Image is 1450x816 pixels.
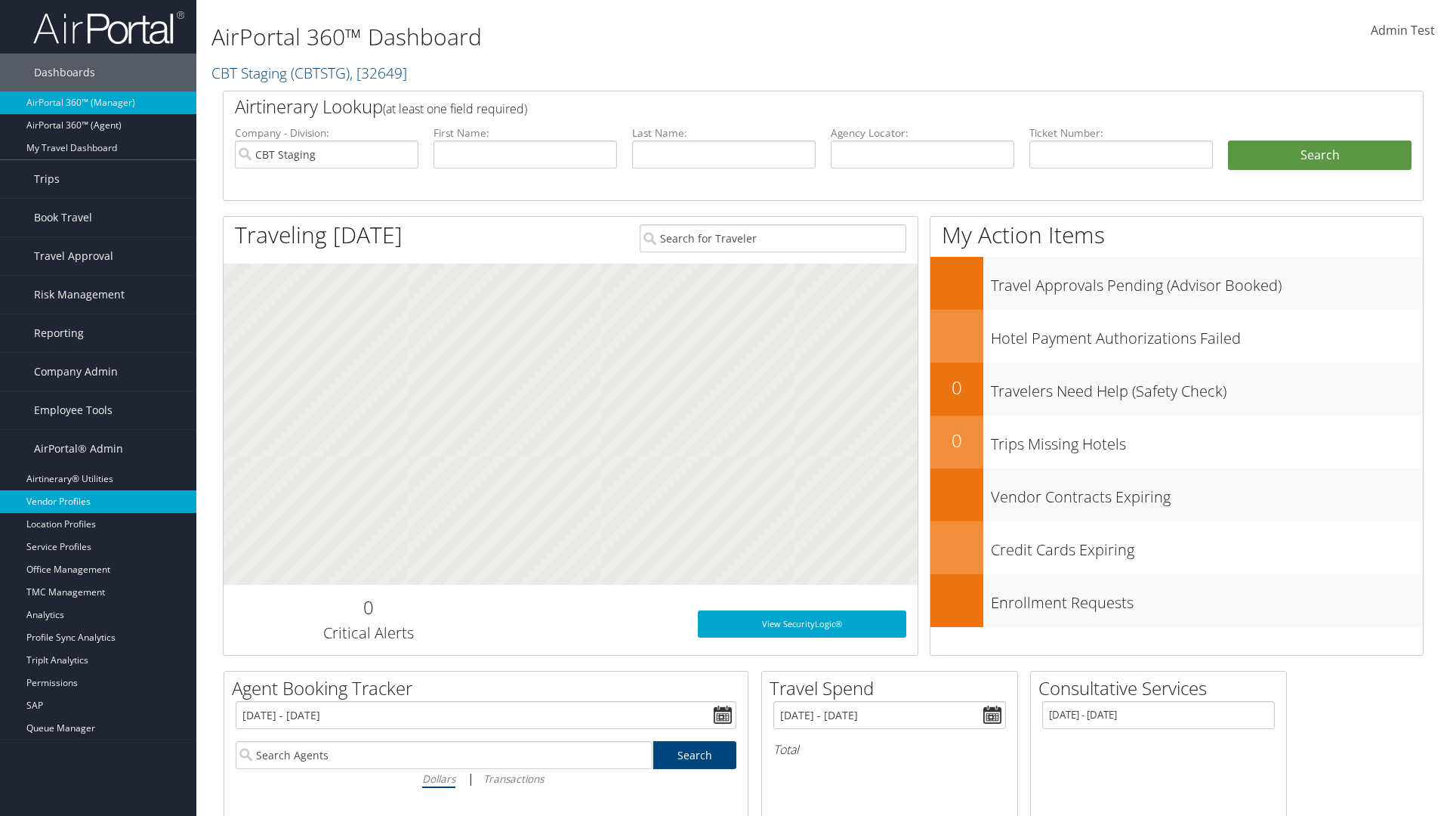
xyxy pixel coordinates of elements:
[930,468,1423,521] a: Vendor Contracts Expiring
[235,125,418,141] label: Company - Division:
[383,100,527,117] span: (at least one field required)
[422,771,455,786] i: Dollars
[991,532,1423,561] h3: Credit Cards Expiring
[991,267,1423,296] h3: Travel Approvals Pending (Advisor Booked)
[34,430,123,468] span: AirPortal® Admin
[235,595,501,620] h2: 0
[236,741,652,769] input: Search Agents
[34,160,60,198] span: Trips
[1371,8,1435,54] a: Admin Test
[34,353,118,391] span: Company Admin
[34,276,125,314] span: Risk Management
[232,675,748,701] h2: Agent Booking Tracker
[1038,675,1286,701] h2: Consultative Services
[632,125,816,141] label: Last Name:
[433,125,617,141] label: First Name:
[211,63,407,83] a: CBT Staging
[235,219,403,251] h1: Traveling [DATE]
[235,623,501,644] h3: Critical Alerts
[211,21,1027,53] h1: AirPortal 360™ Dashboard
[991,320,1423,349] h3: Hotel Payment Authorizations Failed
[653,741,737,769] a: Search
[991,426,1423,455] h3: Trips Missing Hotels
[991,479,1423,508] h3: Vendor Contracts Expiring
[930,428,983,453] h2: 0
[930,257,1423,310] a: Travel Approvals Pending (Advisor Booked)
[991,585,1423,614] h3: Enrollment Requests
[1029,125,1213,141] label: Ticket Number:
[34,237,113,275] span: Travel Approval
[930,574,1423,627] a: Enrollment Requests
[236,769,736,788] div: |
[930,363,1423,416] a: 0Travelers Need Help (Safety Check)
[991,373,1423,402] h3: Travelers Need Help (Safety Check)
[34,54,95,91] span: Dashboards
[483,771,544,786] i: Transactions
[773,741,1006,758] h6: Total
[930,416,1423,468] a: 0Trips Missing Hotels
[831,125,1014,141] label: Agency Locator:
[770,675,1017,701] h2: Travel Spend
[350,63,407,83] span: , [ 32649 ]
[34,314,84,352] span: Reporting
[640,224,906,252] input: Search for Traveler
[930,521,1423,574] a: Credit Cards Expiring
[1371,22,1435,39] span: Admin Test
[34,199,92,236] span: Book Travel
[34,391,113,429] span: Employee Tools
[1228,141,1411,171] button: Search
[698,610,906,638] a: View SecurityLogic®
[33,10,184,45] img: airportal-logo.png
[930,375,983,400] h2: 0
[930,310,1423,363] a: Hotel Payment Authorizations Failed
[930,219,1423,251] h1: My Action Items
[291,63,350,83] span: ( CBTSTG )
[235,94,1312,119] h2: Airtinerary Lookup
